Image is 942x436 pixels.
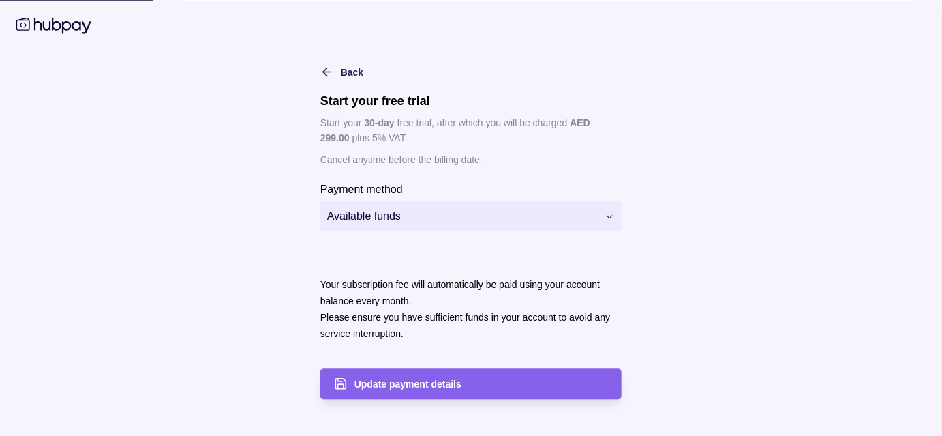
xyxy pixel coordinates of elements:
p: AED 299.00 [320,118,590,144]
p: Your subscription fee will automatically be paid using your account balance every month. Please e... [320,279,610,339]
p: Cancel anytime before the billing date. [320,153,622,168]
h1: Start your free trial [320,94,622,109]
p: Start your free trial, after which you will be charged plus 5% VAT. [320,116,622,146]
img: website_grey.svg [22,35,33,46]
button: Back [320,64,363,81]
img: logo_orange.svg [22,22,33,33]
span: Update payment details [354,379,461,390]
label: Payment method [320,181,403,198]
div: Domaine [70,81,105,89]
img: tab_keywords_by_traffic_grey.svg [155,79,166,90]
div: v 4.0.25 [38,22,67,33]
img: tab_domain_overview_orange.svg [55,79,66,90]
button: Update payment details [320,368,622,399]
span: Back [341,68,363,78]
div: Domaine: [DOMAIN_NAME] [35,35,154,46]
p: 30 -day [364,118,394,129]
p: Payment method [320,184,403,196]
div: Mots-clés [170,81,209,89]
